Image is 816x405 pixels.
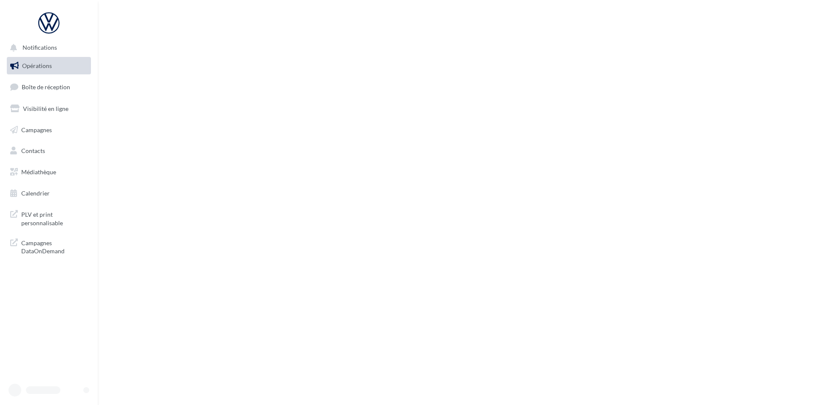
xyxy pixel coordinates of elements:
a: PLV et print personnalisable [5,205,93,230]
span: Campagnes DataOnDemand [21,237,88,255]
span: Campagnes [21,126,52,133]
a: Campagnes DataOnDemand [5,234,93,259]
span: Opérations [22,62,52,69]
a: Boîte de réception [5,78,93,96]
span: Contacts [21,147,45,154]
span: Calendrier [21,190,50,197]
span: PLV et print personnalisable [21,209,88,227]
a: Calendrier [5,184,93,202]
a: Visibilité en ligne [5,100,93,118]
a: Opérations [5,57,93,75]
span: Boîte de réception [22,83,70,91]
span: Visibilité en ligne [23,105,68,112]
span: Médiathèque [21,168,56,176]
span: Notifications [23,44,57,51]
a: Contacts [5,142,93,160]
a: Campagnes [5,121,93,139]
a: Médiathèque [5,163,93,181]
